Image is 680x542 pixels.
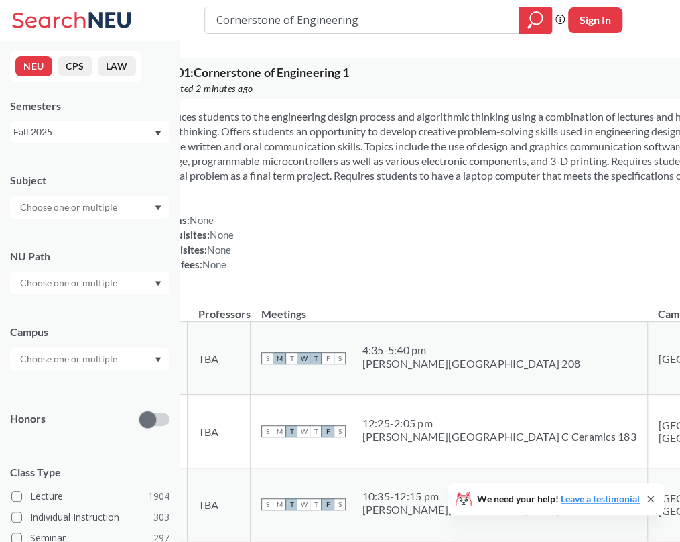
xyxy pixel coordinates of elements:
span: S [334,425,346,437]
span: W [297,498,310,510]
p: Honors [10,411,46,427]
div: NU Path [10,249,169,264]
button: CPS [58,56,92,76]
svg: Dropdown arrow [155,281,161,286]
div: [PERSON_NAME][GEOGRAPHIC_DATA] C Ceramics 183 [362,430,636,443]
span: T [310,352,322,364]
span: T [285,498,297,510]
span: T [285,352,297,364]
div: 10:35 - 12:15 pm [362,490,636,503]
svg: Dropdown arrow [155,131,161,136]
input: Class, professor, course number, "phrase" [215,9,509,32]
label: Lecture [11,488,169,505]
div: Fall 2025 [13,125,153,140]
span: M [273,425,285,437]
input: Choose one or multiple [13,275,126,291]
td: TBA [188,395,251,468]
div: 12:25 - 2:05 pm [362,417,636,430]
div: Semesters [10,99,169,113]
span: 303 [153,510,169,525]
span: F [322,425,334,437]
td: TBA [188,468,251,541]
span: None [202,258,226,270]
span: M [273,352,285,364]
span: None [190,214,214,226]
div: [PERSON_NAME][GEOGRAPHIC_DATA] C Ceramics 183 [362,503,636,517]
span: S [261,352,273,364]
div: Dropdown arrow [10,196,169,219]
input: Choose one or multiple [13,199,126,215]
span: M [273,498,285,510]
div: magnifying glass [519,7,552,34]
div: [PERSON_NAME][GEOGRAPHIC_DATA] 208 [362,357,580,370]
span: S [261,498,273,510]
div: Campus [10,325,169,339]
span: W [297,352,310,364]
button: Sign In [568,7,622,33]
span: W [297,425,310,437]
span: F [322,352,334,364]
div: Dropdown arrow [10,347,169,370]
span: S [261,425,273,437]
span: Class Type [10,465,169,480]
button: LAW [98,56,136,76]
div: Dropdown arrow [10,272,169,294]
button: NEU [15,56,52,76]
span: 1904 [148,489,169,504]
th: Professors [188,293,251,322]
svg: magnifying glass [527,11,543,30]
div: NUPaths: Prerequisites: Corequisites: Course fees: [146,213,234,272]
svg: Dropdown arrow [155,357,161,362]
svg: Dropdown arrow [155,205,161,211]
span: We need your help! [477,494,640,504]
span: Updated 2 minutes ago [159,81,253,96]
span: T [310,425,322,437]
span: None [210,229,234,241]
span: S [334,352,346,364]
span: None [207,243,231,256]
span: GE 1501 : Cornerstone of Engineering 1 [146,65,348,80]
td: TBA [188,322,251,395]
span: S [334,498,346,510]
span: T [285,425,297,437]
label: Individual Instruction [11,508,169,526]
span: F [322,498,334,510]
div: 4:35 - 5:40 pm [362,343,580,357]
a: Leave a testimonial [561,493,640,504]
th: Meetings [251,293,647,322]
div: Subject [10,173,169,188]
div: Fall 2025Dropdown arrow [10,121,169,143]
span: T [310,498,322,510]
input: Choose one or multiple [13,351,126,367]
